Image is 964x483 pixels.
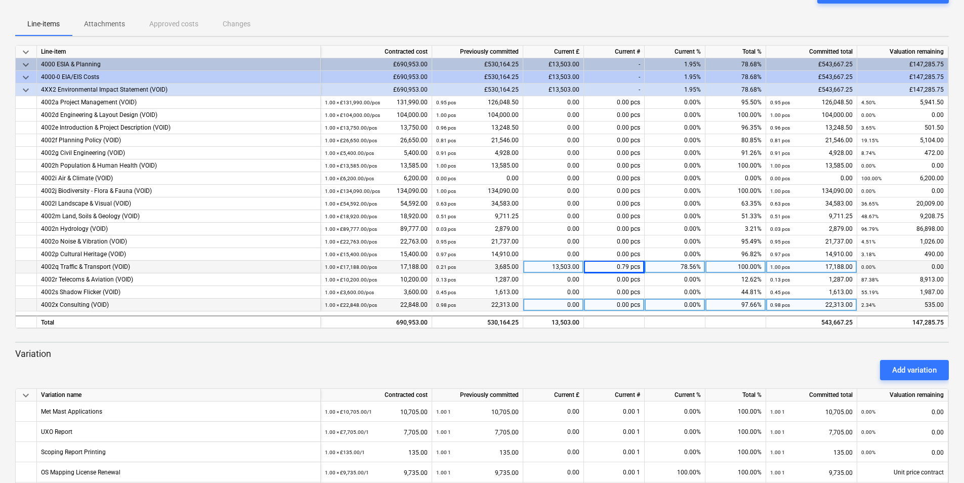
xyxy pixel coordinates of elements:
[705,122,766,134] div: 96.35%
[705,273,766,286] div: 12.62%
[770,264,790,270] small: 1.00 pcs
[436,261,519,273] div: 3,685.00
[770,226,790,232] small: 0.03 pcs
[861,150,875,156] small: 8.74%
[766,84,857,96] div: £543,667.25
[770,273,853,286] div: 1,287.00
[584,109,645,122] div: 0.00 pcs
[770,185,853,197] div: 134,090.00
[645,223,705,235] div: 0.00%
[436,302,456,308] small: 0.98 pcs
[645,261,705,273] div: 78.56%
[527,401,579,422] div: 0.00
[41,159,316,172] div: 4002h Population & Human Health (VOID)
[857,58,948,71] div: £147,285.75
[325,197,428,210] div: 54,592.00
[436,112,456,118] small: 1.00 pcs
[523,261,584,273] div: 13,503.00
[584,286,645,299] div: 0.00 pcs
[770,176,790,181] small: 0.00 pcs
[861,252,875,257] small: 3.18%
[645,46,705,58] div: Current %
[880,360,949,380] button: Add variation
[645,462,705,482] div: 100.00%
[325,201,377,207] small: 1.00 × £54,592.00 / pcs
[770,112,790,118] small: 1.00 pcs
[325,302,377,308] small: 1.00 × £22,848.00 / pcs
[523,134,584,147] div: 0.00
[645,235,705,248] div: 0.00%
[523,96,584,109] div: 0.00
[325,134,428,147] div: 26,650.00
[766,71,857,84] div: £543,667.25
[325,264,377,270] small: 1.00 × £17,188.00 / pcs
[321,71,432,84] div: £690,953.00
[41,185,316,197] div: 4002j Biodiversity - Flora & Fauna (VOID)
[857,46,948,58] div: Valuation remaining
[523,84,584,96] div: £13,503.00
[645,273,705,286] div: 0.00%
[325,185,428,197] div: 134,090.00
[861,239,875,245] small: 4.51%
[325,214,377,219] small: 1.00 × £18,920.00 / pcs
[645,122,705,134] div: 0.00%
[325,188,380,194] small: 1.00 × £134,090.00 / pcs
[41,147,316,159] div: 4002g Civil Engineering (VOID)
[436,248,519,261] div: 14,910.00
[523,197,584,210] div: 0.00
[436,277,456,283] small: 0.13 pcs
[325,100,380,105] small: 1.00 × £131,990.00 / pcs
[41,109,316,122] div: 4002d Engineering & Layout Design (VOID)
[41,401,102,421] div: Met Mast Applications
[770,147,853,159] div: 4,928.00
[705,134,766,147] div: 80.85%
[436,109,519,122] div: 104,000.00
[584,261,645,273] div: 0.79 pcs
[705,422,766,442] div: 100.00%
[770,239,790,245] small: 0.95 pcs
[766,389,857,401] div: Committed total
[857,71,948,84] div: £147,285.75
[705,389,766,401] div: Total %
[770,277,790,283] small: 0.13 pcs
[523,223,584,235] div: 0.00
[770,122,853,134] div: 13,248.50
[861,290,878,295] small: 55.19%
[705,462,766,482] div: 100.00%
[584,401,645,422] div: 0.00 1
[436,159,519,172] div: 13,585.00
[523,389,584,401] div: Current £
[766,46,857,58] div: Committed total
[705,96,766,109] div: 95.50%
[432,71,523,84] div: £530,164.25
[41,273,316,286] div: 4002r Telecoms & Aviation (VOID)
[436,239,456,245] small: 0.95 pcs
[861,201,878,207] small: 36.65%
[705,172,766,185] div: 0.00%
[325,248,428,261] div: 15,400.00
[770,100,790,105] small: 0.95 pcs
[523,248,584,261] div: 0.00
[84,19,125,29] p: Attachments
[523,299,584,311] div: 0.00
[770,299,853,311] div: 22,313.00
[436,122,519,134] div: 13,248.50
[41,299,316,311] div: 4002x Consulting (VOID)
[325,223,428,235] div: 89,777.00
[861,286,944,299] div: 1,987.00
[523,147,584,159] div: 0.00
[766,58,857,71] div: £543,667.25
[705,299,766,311] div: 97.66%
[436,163,456,169] small: 1.00 pcs
[325,96,428,109] div: 131,990.00
[645,299,705,311] div: 0.00%
[645,442,705,462] div: 0.00%
[584,197,645,210] div: 0.00 pcs
[770,252,790,257] small: 0.97 pcs
[705,401,766,422] div: 100.00%
[325,252,377,257] small: 1.00 × £15,400.00 / pcs
[436,214,456,219] small: 0.51 pcs
[523,46,584,58] div: Current £
[861,264,875,270] small: 0.00%
[584,273,645,286] div: 0.00 pcs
